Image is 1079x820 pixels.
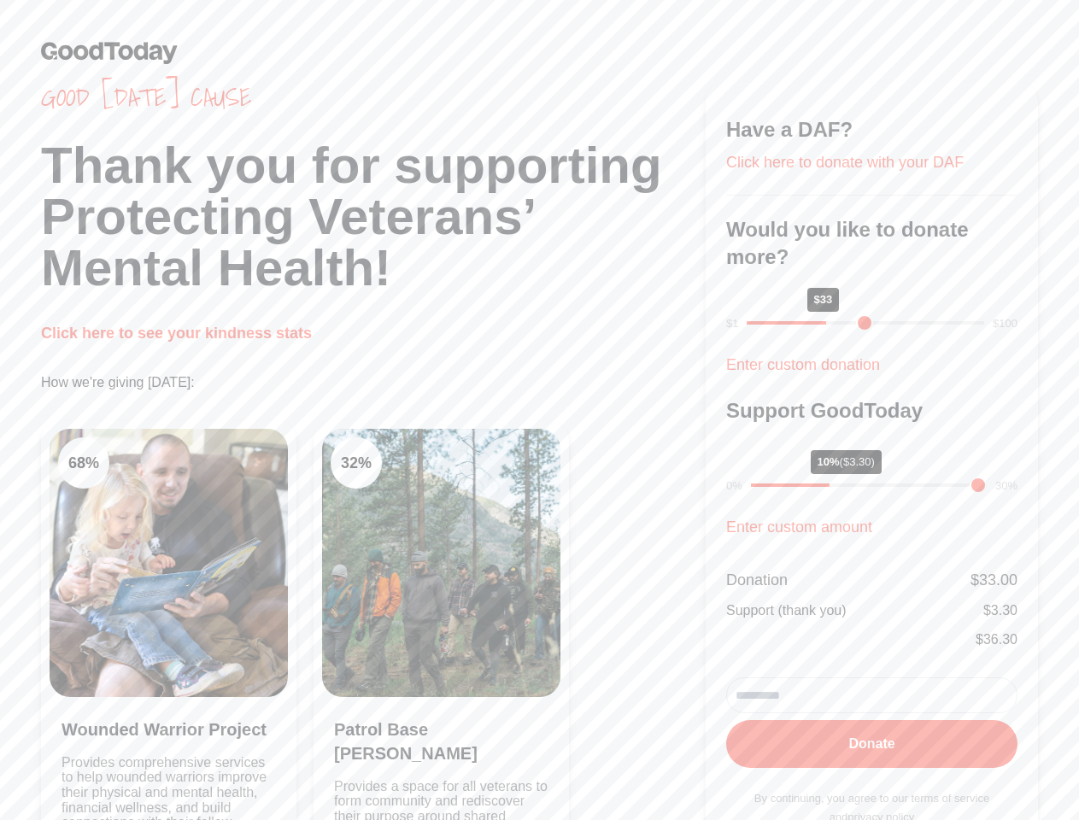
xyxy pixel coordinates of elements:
[726,518,872,536] a: Enter custom amount
[726,397,1017,425] h3: Support GoodToday
[971,568,1017,592] div: $
[726,720,1017,768] button: Donate
[840,455,875,468] span: ($3.30)
[991,603,1017,618] span: 3.30
[62,717,276,741] h3: Wounded Warrior Project
[41,82,706,113] span: Good [DATE] cause
[322,429,560,697] img: Clean Cooking Alliance
[334,717,548,765] h3: Patrol Base [PERSON_NAME]
[811,450,882,474] div: 10%
[726,568,788,592] div: Donation
[993,315,1017,332] div: $100
[41,140,706,294] h1: Thank you for supporting Protecting Veterans’ Mental Health!
[726,116,1017,143] h3: Have a DAF?
[979,571,1017,589] span: 33.00
[331,437,382,489] div: 32 %
[995,477,1017,495] div: 30%
[807,288,840,312] div: $33
[726,600,847,621] div: Support (thank you)
[41,372,706,393] p: How we're giving [DATE]:
[726,216,1017,271] h3: Would you like to donate more?
[726,315,738,332] div: $1
[50,429,288,697] img: Clean Air Task Force
[983,600,1017,621] div: $
[726,154,964,171] a: Click here to donate with your DAF
[41,325,312,342] a: Click here to see your kindness stats
[983,632,1017,647] span: 36.30
[58,437,109,489] div: 68 %
[726,356,880,373] a: Enter custom donation
[726,477,742,495] div: 0%
[41,41,178,64] img: GoodToday
[976,630,1017,650] div: $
